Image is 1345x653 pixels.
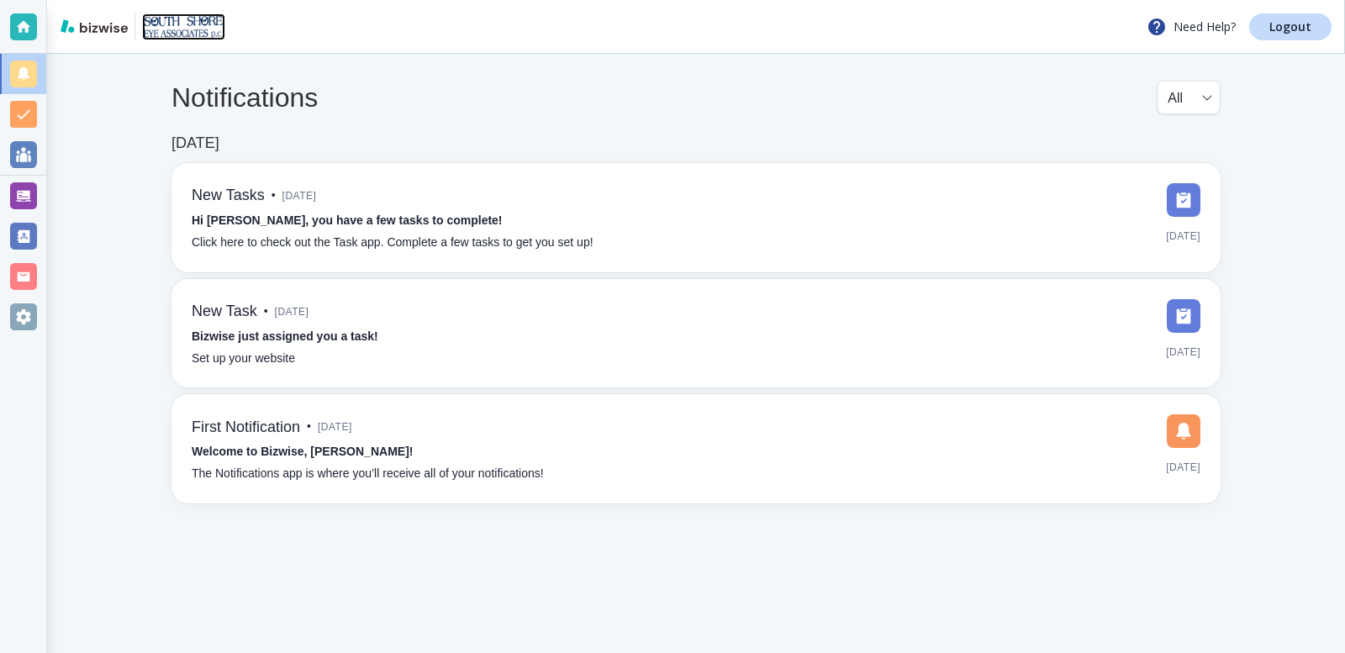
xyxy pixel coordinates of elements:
p: The Notifications app is where you’ll receive all of your notifications! [192,465,544,483]
div: All [1168,82,1210,113]
p: Click here to check out the Task app. Complete a few tasks to get you set up! [192,234,593,252]
span: [DATE] [1166,455,1200,480]
span: [DATE] [275,299,309,324]
a: Logout [1249,13,1332,40]
h6: First Notification [192,419,300,437]
img: DashboardSidebarTasks.svg [1167,299,1200,333]
h6: New Tasks [192,187,265,205]
img: South Shore Eye Associates [142,13,225,40]
img: DashboardSidebarTasks.svg [1167,183,1200,217]
p: Set up your website [192,350,295,368]
img: DashboardSidebarNotification.svg [1167,414,1200,448]
span: [DATE] [1166,340,1200,365]
a: First Notification•[DATE]Welcome to Bizwise, [PERSON_NAME]!The Notifications app is where you’ll ... [171,394,1221,503]
h4: Notifications [171,82,318,113]
img: bizwise [61,19,128,33]
a: New Tasks•[DATE]Hi [PERSON_NAME], you have a few tasks to complete!Click here to check out the Ta... [171,163,1221,272]
span: [DATE] [282,183,317,208]
span: [DATE] [318,414,352,440]
a: New Task•[DATE]Bizwise just assigned you a task!Set up your website[DATE] [171,279,1221,388]
strong: Welcome to Bizwise, [PERSON_NAME]! [192,445,413,458]
strong: Hi [PERSON_NAME], you have a few tasks to complete! [192,213,503,227]
strong: Bizwise just assigned you a task! [192,329,378,343]
span: [DATE] [1166,224,1200,249]
h6: New Task [192,303,257,321]
p: • [307,418,311,436]
p: • [272,187,276,205]
p: Need Help? [1147,17,1236,37]
p: Logout [1269,21,1311,33]
p: • [264,303,268,321]
h6: [DATE] [171,134,219,153]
